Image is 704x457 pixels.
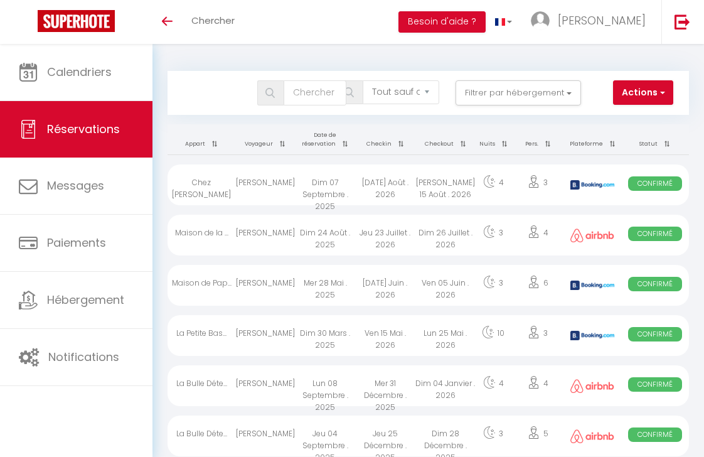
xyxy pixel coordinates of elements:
th: Sort by checkin [355,124,415,155]
span: Hébergement [47,292,124,308]
span: Paiements [47,235,106,250]
span: Réservations [47,121,120,137]
img: Super Booking [38,10,115,32]
button: Filtrer par hébergement [456,80,581,105]
th: Sort by channel [564,124,621,155]
span: Notifications [48,349,119,365]
button: Actions [613,80,673,105]
button: Besoin d'aide ? [398,11,486,33]
th: Sort by booking date [296,124,356,155]
input: Chercher [284,80,346,105]
span: Chercher [191,14,235,27]
img: ... [531,11,550,30]
span: Calendriers [47,64,112,80]
th: Sort by guest [235,124,296,155]
th: Sort by nights [475,124,511,155]
span: Messages [47,178,104,193]
th: Sort by rentals [168,124,235,155]
th: Sort by status [621,124,689,155]
span: [PERSON_NAME] [558,13,646,28]
th: Sort by people [511,124,563,155]
img: logout [675,14,690,30]
th: Sort by checkout [415,124,476,155]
